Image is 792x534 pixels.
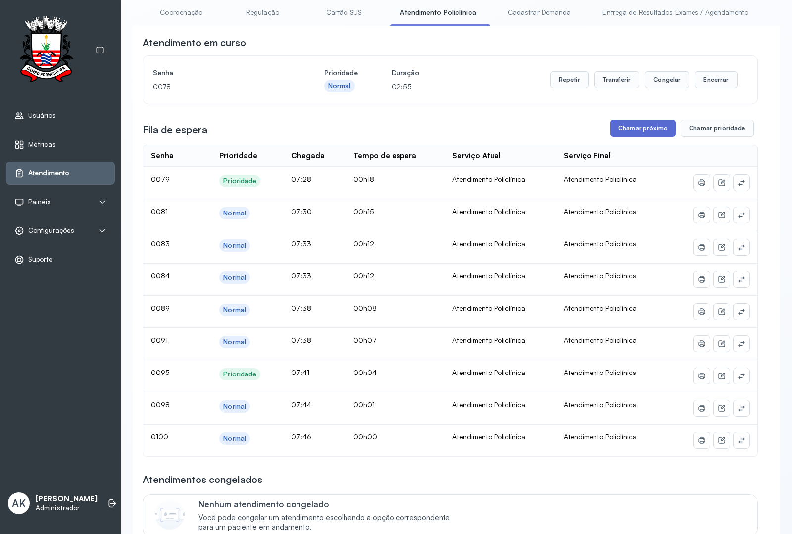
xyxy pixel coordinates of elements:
[10,16,82,85] img: Logotipo do estabelecimento
[291,432,311,441] span: 07:46
[353,151,416,160] div: Tempo de espera
[353,432,377,441] span: 00h00
[291,175,311,183] span: 07:28
[291,400,311,409] span: 07:44
[28,169,69,177] span: Atendimento
[153,80,291,94] p: 0078
[155,500,185,530] img: Imagem de CalloutCard
[498,4,581,21] a: Cadastrar Demanda
[564,432,637,441] span: Atendimento Policlínica
[645,71,689,88] button: Congelar
[564,368,637,376] span: Atendimento Policlínica
[198,499,460,509] p: Nenhum atendimento congelado
[291,336,311,344] span: 07:38
[147,4,216,21] a: Coordenação
[452,304,548,313] div: Atendimento Policlínica
[452,207,548,216] div: Atendimento Policlínica
[228,4,297,21] a: Regulação
[291,304,311,312] span: 07:38
[593,4,758,21] a: Entrega de Resultados Exames / Agendamento
[564,336,637,344] span: Atendimento Policlínica
[143,36,246,50] h3: Atendimento em curso
[324,66,358,80] h4: Prioridade
[353,304,377,312] span: 00h08
[291,368,309,376] span: 07:41
[291,239,311,248] span: 07:33
[564,400,637,409] span: Atendimento Policlínica
[153,66,291,80] h4: Senha
[36,494,98,504] p: [PERSON_NAME]
[151,336,168,344] span: 0091
[353,207,374,215] span: 00h15
[392,66,419,80] h4: Duração
[452,368,548,377] div: Atendimento Policlínica
[143,473,262,486] h3: Atendimentos congelados
[564,304,637,312] span: Atendimento Policlínica
[353,400,375,409] span: 00h01
[151,304,170,312] span: 0089
[223,209,246,217] div: Normal
[151,175,170,183] span: 0079
[681,120,754,137] button: Chamar prioridade
[28,140,56,149] span: Métricas
[452,175,548,184] div: Atendimento Policlínica
[151,239,170,248] span: 0083
[695,71,737,88] button: Encerrar
[219,151,257,160] div: Prioridade
[610,120,676,137] button: Chamar próximo
[14,111,106,121] a: Usuários
[223,177,256,185] div: Prioridade
[28,111,56,120] span: Usuários
[353,271,374,280] span: 00h12
[564,207,637,215] span: Atendimento Policlínica
[309,4,378,21] a: Cartão SUS
[151,271,170,280] span: 0084
[564,271,637,280] span: Atendimento Policlínica
[291,151,325,160] div: Chegada
[353,336,377,344] span: 00h07
[36,504,98,512] p: Administrador
[594,71,640,88] button: Transferir
[564,151,611,160] div: Serviço Final
[452,239,548,248] div: Atendimento Policlínica
[392,80,419,94] p: 02:55
[452,432,548,441] div: Atendimento Policlínica
[151,368,169,376] span: 0095
[291,271,311,280] span: 07:33
[353,175,374,183] span: 00h18
[151,207,168,215] span: 0081
[223,306,246,314] div: Normal
[223,338,246,346] div: Normal
[223,434,246,443] div: Normal
[28,255,53,264] span: Suporte
[550,71,589,88] button: Repetir
[353,368,377,376] span: 00h04
[452,151,501,160] div: Serviço Atual
[353,239,374,248] span: 00h12
[223,241,246,250] div: Normal
[223,370,256,378] div: Prioridade
[14,168,106,178] a: Atendimento
[14,140,106,150] a: Métricas
[143,123,207,137] h3: Fila de espera
[223,402,246,411] div: Normal
[151,400,170,409] span: 0098
[151,432,168,441] span: 0100
[564,239,637,248] span: Atendimento Policlínica
[28,226,74,235] span: Configurações
[151,151,174,160] div: Senha
[198,513,460,532] span: Você pode congelar um atendimento escolhendo a opção correspondente para um paciente em andamento.
[452,336,548,345] div: Atendimento Policlínica
[452,271,548,280] div: Atendimento Policlínica
[28,198,51,206] span: Painéis
[564,175,637,183] span: Atendimento Policlínica
[291,207,312,215] span: 07:30
[223,273,246,282] div: Normal
[452,400,548,409] div: Atendimento Policlínica
[390,4,486,21] a: Atendimento Policlínica
[328,82,351,90] div: Normal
